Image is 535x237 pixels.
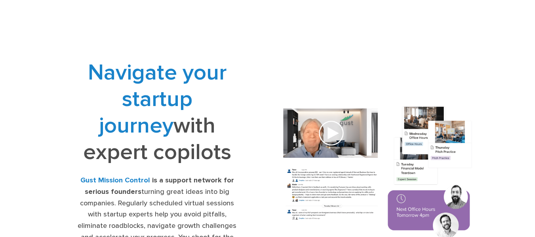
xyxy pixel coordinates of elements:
[85,176,234,196] strong: is a support network for serious founders
[73,59,240,165] h1: with expert copilots
[88,59,227,139] span: Navigate your startup journey
[80,176,150,184] strong: Gust Mission Control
